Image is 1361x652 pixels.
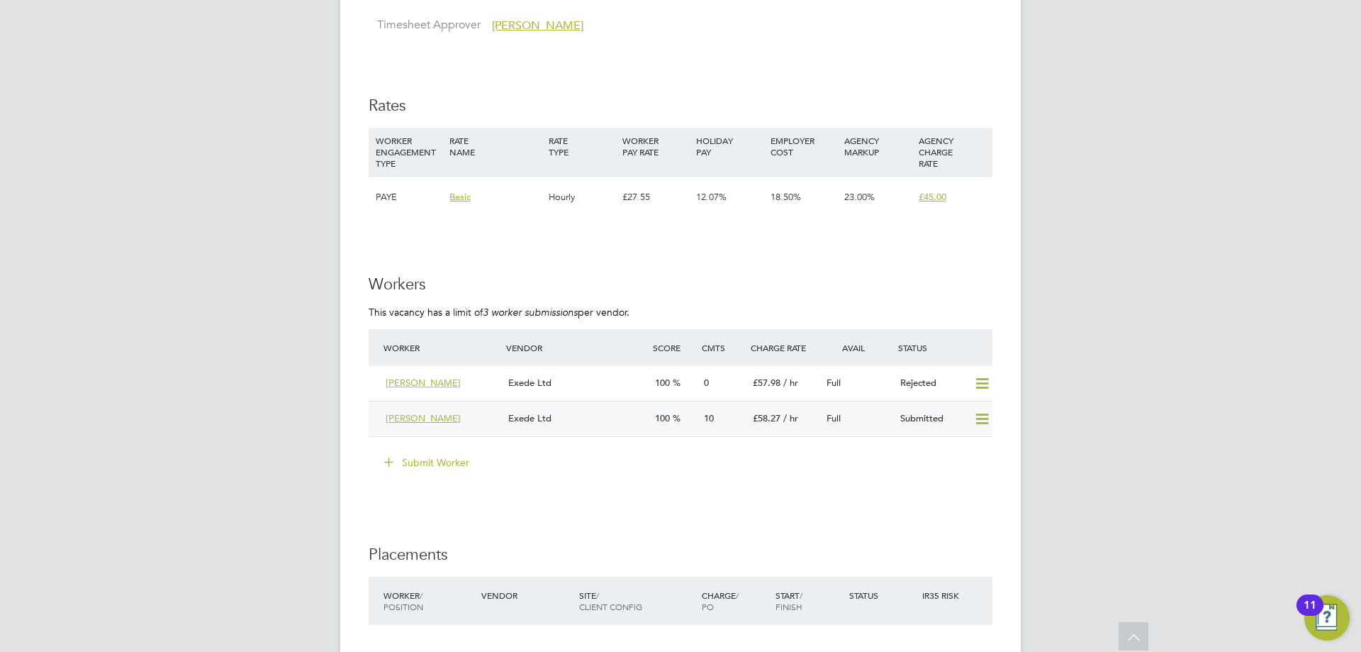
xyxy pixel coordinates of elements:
[478,582,576,608] div: Vendor
[767,128,841,165] div: EMPLOYER COST
[545,177,619,218] div: Hourly
[698,335,747,360] div: Cmts
[783,412,798,424] span: / hr
[372,177,446,218] div: PAYE
[369,96,992,116] h3: Rates
[915,128,989,176] div: AGENCY CHARGE RATE
[702,590,739,612] span: / PO
[655,377,670,389] span: 100
[775,590,802,612] span: / Finish
[369,306,992,319] p: This vacancy has a limit of per vendor.
[753,377,780,389] span: £57.98
[919,582,968,608] div: IR35 Risk
[446,128,544,165] div: RATE NAME
[386,377,461,389] span: [PERSON_NAME]
[374,451,481,474] button: Submit Worker
[383,590,423,612] span: / Position
[704,412,714,424] span: 10
[771,191,801,203] span: 18.50%
[655,412,670,424] span: 100
[696,191,727,203] span: 12.07%
[844,191,875,203] span: 23.00%
[895,372,968,395] div: Rejected
[619,177,693,218] div: £27.55
[579,590,642,612] span: / Client Config
[827,377,841,389] span: Full
[508,377,551,389] span: Exede Ltd
[772,582,846,619] div: Start
[895,407,968,431] div: Submitted
[827,412,841,424] span: Full
[386,412,461,424] span: [PERSON_NAME]
[545,128,619,165] div: RATE TYPE
[449,191,471,203] span: Basic
[747,335,821,360] div: Charge Rate
[698,582,772,619] div: Charge
[846,582,919,608] div: Status
[369,275,992,295] h3: Workers
[503,335,649,360] div: Vendor
[821,335,895,360] div: Avail
[693,128,766,165] div: HOLIDAY PAY
[372,128,446,176] div: WORKER ENGAGEMENT TYPE
[619,128,693,165] div: WORKER PAY RATE
[753,412,780,424] span: £58.27
[841,128,914,165] div: AGENCY MARKUP
[1304,605,1316,624] div: 11
[1304,595,1350,641] button: Open Resource Center, 11 new notifications
[919,191,946,203] span: £45.00
[704,377,709,389] span: 0
[492,18,583,33] span: [PERSON_NAME]
[649,335,698,360] div: Score
[576,582,698,619] div: Site
[483,306,578,319] em: 3 worker submissions
[380,582,478,619] div: Worker
[369,545,992,565] h3: Placements
[369,18,481,33] label: Timesheet Approver
[783,377,798,389] span: / hr
[895,335,992,360] div: Status
[508,412,551,424] span: Exede Ltd
[380,335,503,360] div: Worker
